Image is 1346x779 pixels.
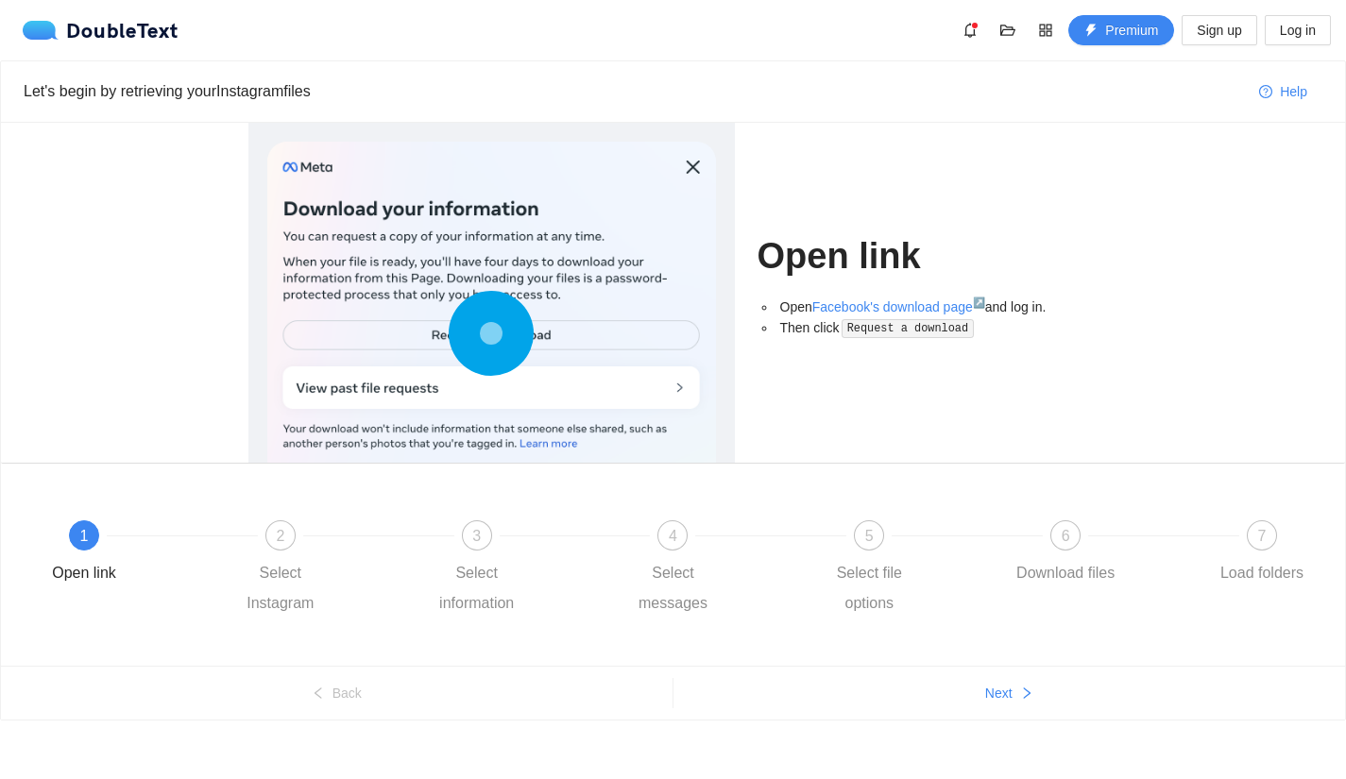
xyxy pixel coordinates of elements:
[673,678,1346,708] button: Nextright
[1011,520,1207,588] div: 6Download files
[472,528,481,544] span: 3
[1105,20,1158,41] span: Premium
[1031,23,1060,38] span: appstore
[1084,24,1098,39] span: thunderbolt
[776,296,1099,317] li: Open and log in.
[1,678,673,708] button: leftBack
[24,79,1244,103] div: Let's begin by retrieving your Instagram files
[1259,85,1272,100] span: question-circle
[865,528,874,544] span: 5
[814,520,1011,618] div: 5Select file options
[618,520,814,618] div: 4Select messages
[52,558,116,588] div: Open link
[23,21,179,40] div: DoubleText
[776,317,1099,339] li: Then click
[812,299,985,314] a: Facebook's download page↗
[1244,76,1322,107] button: question-circleHelp
[1265,15,1331,45] button: Log in
[814,558,924,618] div: Select file options
[1258,528,1267,544] span: 7
[758,234,1099,279] h1: Open link
[842,319,974,338] code: Request a download
[1031,15,1061,45] button: appstore
[276,528,284,544] span: 2
[973,296,985,308] sup: ↗
[80,528,89,544] span: 1
[226,520,422,618] div: 2Select Instagram
[1220,558,1303,588] div: Load folders
[23,21,66,40] img: logo
[994,23,1022,38] span: folder-open
[1197,20,1241,41] span: Sign up
[1280,81,1307,102] span: Help
[985,683,1013,703] span: Next
[1020,686,1033,702] span: right
[226,558,335,618] div: Select Instagram
[955,15,985,45] button: bell
[1280,20,1316,41] span: Log in
[422,558,532,618] div: Select information
[1207,520,1317,588] div: 7Load folders
[669,528,677,544] span: 4
[993,15,1023,45] button: folder-open
[1062,528,1070,544] span: 6
[29,520,226,588] div: 1Open link
[1182,15,1256,45] button: Sign up
[956,23,984,38] span: bell
[1016,558,1115,588] div: Download files
[1068,15,1174,45] button: thunderboltPremium
[422,520,619,618] div: 3Select information
[23,21,179,40] a: logoDoubleText
[618,558,727,618] div: Select messages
